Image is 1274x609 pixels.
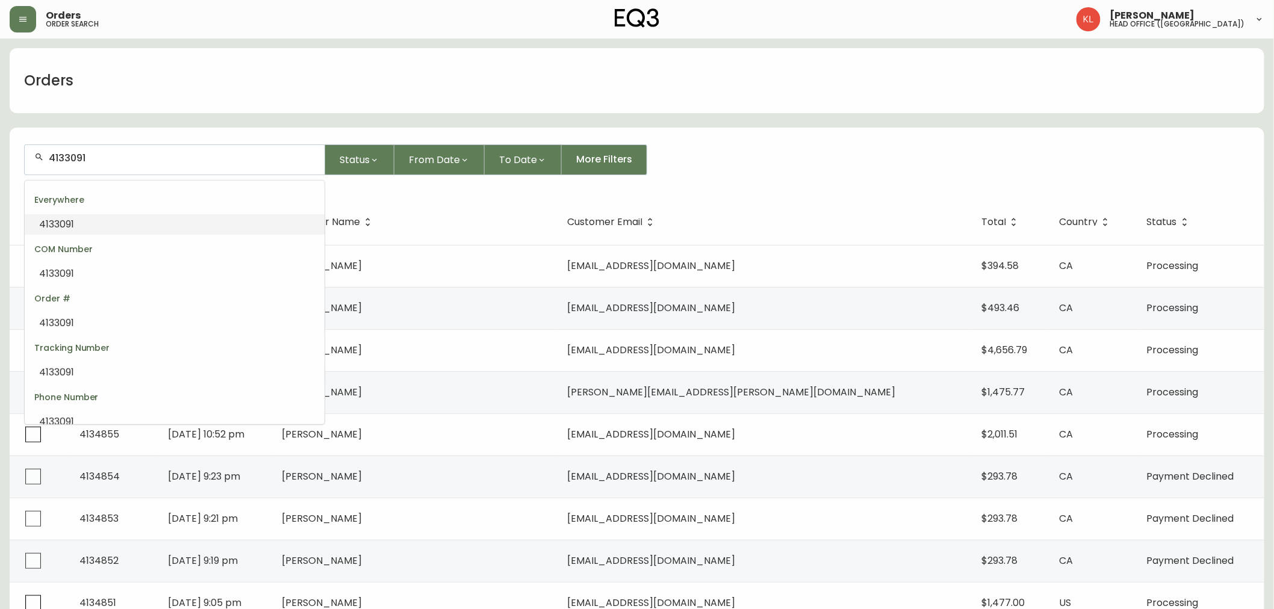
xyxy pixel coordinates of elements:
div: Everywhere [25,185,325,214]
img: 2c0c8aa7421344cf0398c7f872b772b5 [1077,7,1101,31]
span: [PERSON_NAME] [1110,11,1195,20]
span: [EMAIL_ADDRESS][DOMAIN_NAME] [567,259,735,273]
span: Processing [1147,385,1199,399]
span: Total [981,218,1006,226]
span: [EMAIL_ADDRESS][DOMAIN_NAME] [567,469,735,483]
img: logo [615,8,659,28]
span: [EMAIL_ADDRESS][DOMAIN_NAME] [567,343,735,357]
span: CA [1059,469,1073,483]
span: Status [1147,218,1177,226]
span: Customer Email [567,218,642,226]
span: 4133091 [39,316,74,330]
button: To Date [485,144,562,175]
span: [PERSON_NAME] [282,427,362,441]
span: [EMAIL_ADDRESS][DOMAIN_NAME] [567,427,735,441]
span: Status [340,152,370,167]
div: Phone Number [25,383,325,412]
span: Status [1147,217,1193,227]
button: From Date [394,144,485,175]
span: Country [1059,218,1098,226]
div: COM Number [25,235,325,264]
h5: head office ([GEOGRAPHIC_DATA]) [1110,20,1245,28]
span: [EMAIL_ADDRESS][DOMAIN_NAME] [567,301,735,315]
span: [PERSON_NAME] [282,554,362,567]
span: 4134854 [79,469,120,483]
span: Processing [1147,301,1199,315]
span: [PERSON_NAME] [282,469,362,483]
span: 4133091 [39,415,74,428]
span: Orders [46,11,81,20]
span: [DATE] 9:23 pm [168,469,240,483]
span: 4133091 [39,217,74,231]
span: $1,475.77 [981,385,1025,399]
span: Customer Name [282,217,376,227]
span: Country [1059,217,1113,227]
span: Processing [1147,343,1199,357]
span: 4133091 [39,365,74,379]
span: [DATE] 10:52 pm [168,427,244,441]
span: $493.46 [981,301,1019,315]
span: 4134853 [79,512,119,525]
span: 4134855 [79,427,119,441]
span: CA [1059,427,1073,441]
span: Payment Declined [1147,469,1234,483]
h5: order search [46,20,99,28]
span: [EMAIL_ADDRESS][DOMAIN_NAME] [567,554,735,567]
span: Payment Declined [1147,512,1234,525]
span: CA [1059,512,1073,525]
span: $2,011.51 [981,427,1018,441]
button: More Filters [562,144,647,175]
span: $293.78 [981,469,1018,483]
span: Customer Email [567,217,658,227]
span: $293.78 [981,554,1018,567]
button: Status [325,144,394,175]
span: CA [1059,259,1073,273]
span: $394.58 [981,259,1019,273]
span: $293.78 [981,512,1018,525]
span: 4133091 [39,267,74,280]
span: [PERSON_NAME][EMAIL_ADDRESS][PERSON_NAME][DOMAIN_NAME] [567,385,895,399]
span: Total [981,217,1022,227]
span: Processing [1147,259,1199,273]
span: CA [1059,301,1073,315]
span: CA [1059,554,1073,567]
div: Order # [25,284,325,313]
span: Processing [1147,427,1199,441]
span: [EMAIL_ADDRESS][DOMAIN_NAME] [567,512,735,525]
span: [PERSON_NAME] [282,512,362,525]
span: CA [1059,343,1073,357]
span: 4134852 [79,554,119,567]
span: [DATE] 9:21 pm [168,512,238,525]
h1: Orders [24,70,73,91]
input: Search [49,152,315,164]
span: CA [1059,385,1073,399]
span: Payment Declined [1147,554,1234,567]
span: $4,656.79 [981,343,1027,357]
span: [DATE] 9:19 pm [168,554,238,567]
span: From Date [409,152,460,167]
div: Tracking Number [25,333,325,362]
span: To Date [499,152,537,167]
span: More Filters [576,153,632,166]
